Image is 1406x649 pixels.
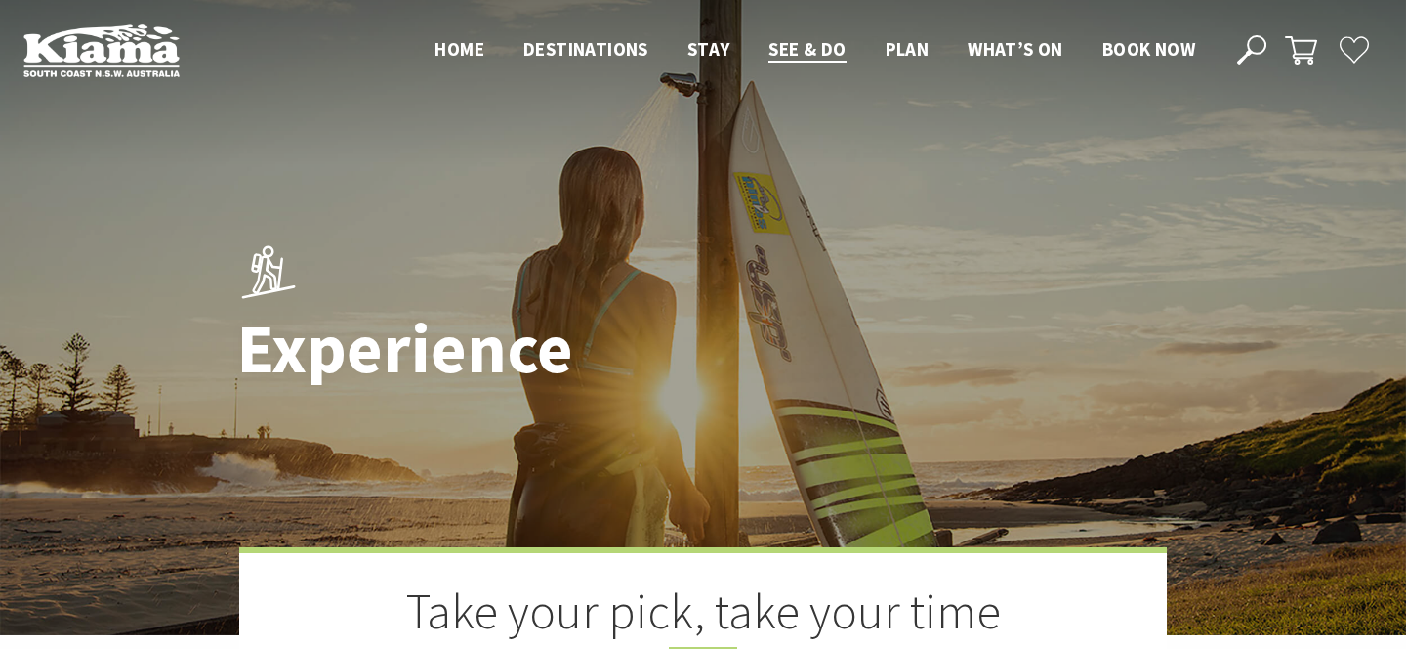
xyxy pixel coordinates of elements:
[415,34,1215,66] nav: Main Menu
[434,37,484,61] span: Home
[337,583,1069,649] h2: Take your pick, take your time
[523,37,648,61] span: Destinations
[886,37,930,61] span: Plan
[687,37,730,61] span: Stay
[968,37,1063,61] span: What’s On
[237,312,789,387] h1: Experience
[768,37,846,61] span: See & Do
[1102,37,1195,61] span: Book now
[23,23,180,77] img: Kiama Logo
